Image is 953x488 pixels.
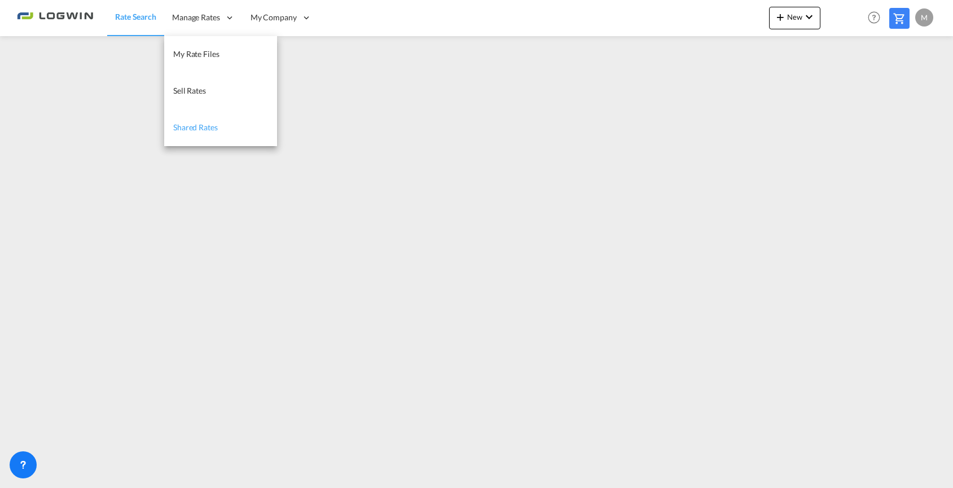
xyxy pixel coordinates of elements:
button: icon-plus 400-fgNewicon-chevron-down [769,7,820,29]
span: Shared Rates [173,122,218,132]
span: Help [864,8,884,27]
span: My Rate Files [173,49,219,59]
a: My Rate Files [164,36,277,73]
span: Manage Rates [172,12,220,23]
md-icon: icon-plus 400-fg [774,10,787,24]
span: Rate Search [115,12,156,21]
div: Help [864,8,889,28]
div: M [915,8,933,27]
span: My Company [251,12,297,23]
a: Shared Rates [164,109,277,146]
span: New [774,12,816,21]
a: Sell Rates [164,73,277,109]
img: 2761ae10d95411efa20a1f5e0282d2d7.png [17,5,93,30]
md-icon: icon-chevron-down [802,10,816,24]
span: Sell Rates [173,86,206,95]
